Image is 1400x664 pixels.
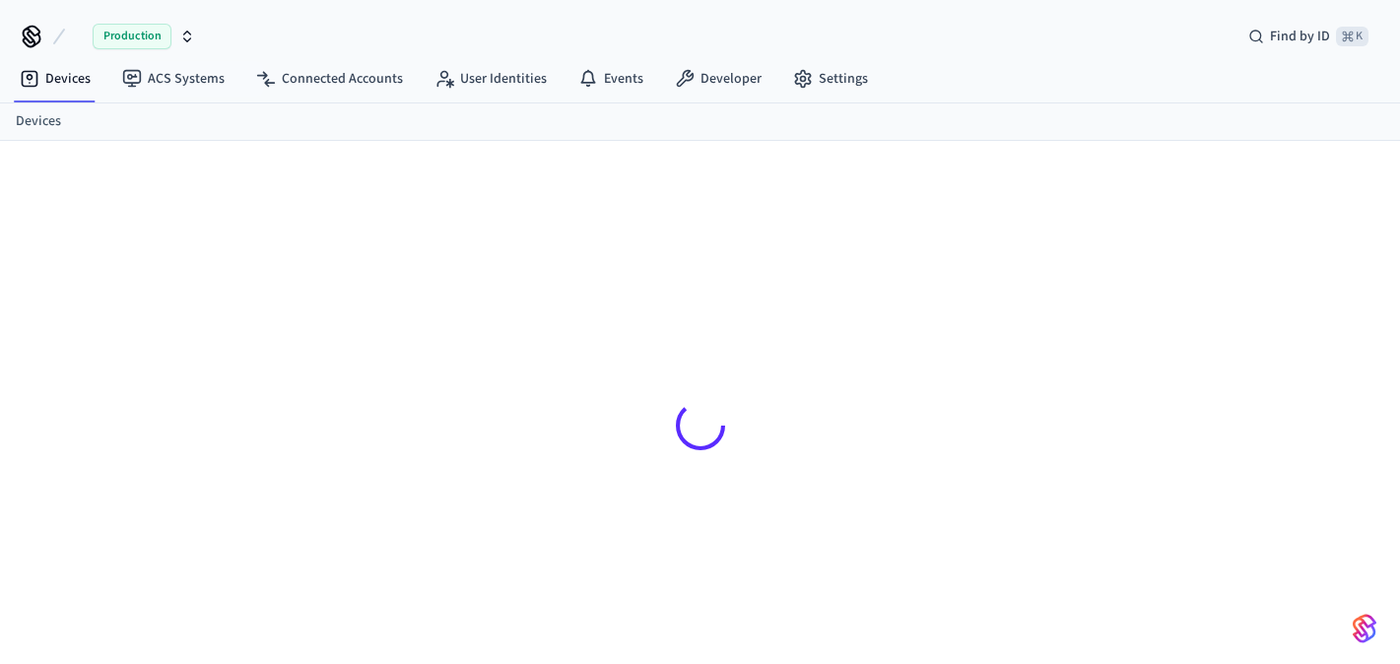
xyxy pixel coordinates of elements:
[93,24,171,49] span: Production
[1336,27,1368,46] span: ⌘ K
[659,61,777,97] a: Developer
[777,61,884,97] a: Settings
[1233,19,1384,54] div: Find by ID⌘ K
[240,61,419,97] a: Connected Accounts
[16,111,61,132] a: Devices
[4,61,106,97] a: Devices
[1270,27,1330,46] span: Find by ID
[1353,613,1376,644] img: SeamLogoGradient.69752ec5.svg
[563,61,659,97] a: Events
[106,61,240,97] a: ACS Systems
[419,61,563,97] a: User Identities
